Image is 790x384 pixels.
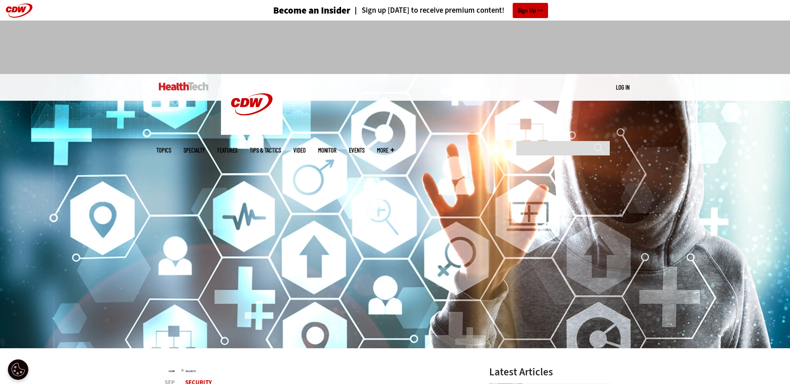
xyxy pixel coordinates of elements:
[169,367,467,373] div: »
[616,83,630,91] a: Log in
[159,82,209,90] img: Home
[217,147,237,153] a: Features
[184,147,205,153] span: Specialty
[242,6,351,15] a: Become an Insider
[318,147,337,153] a: MonITor
[221,128,283,137] a: CDW
[245,29,545,66] iframe: advertisement
[8,359,28,380] button: Open Preferences
[250,147,281,153] a: Tips & Tactics
[221,74,283,135] img: Home
[186,370,196,373] a: Security
[377,147,394,153] span: More
[349,147,365,153] a: Events
[156,147,171,153] span: Topics
[273,6,351,15] h3: Become an Insider
[169,370,175,373] a: Home
[616,83,630,92] div: User menu
[513,3,548,18] a: Sign Up
[351,7,504,14] a: Sign up [DATE] to receive premium content!
[489,367,613,377] h3: Latest Articles
[8,359,28,380] div: Cookie Settings
[293,147,306,153] a: Video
